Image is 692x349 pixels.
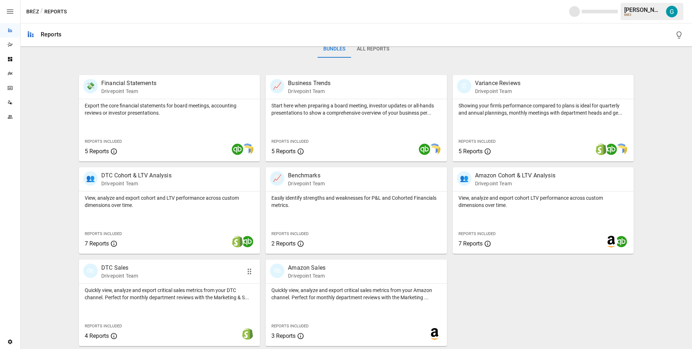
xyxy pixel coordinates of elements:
[40,7,43,16] div: /
[85,332,109,339] span: 4 Reports
[458,240,483,247] span: 7 Reports
[271,139,309,144] span: Reports Included
[271,332,296,339] span: 3 Reports
[288,171,325,180] p: Benchmarks
[85,287,254,301] p: Quickly view, analyze and export critical sales metrics from your DTC channel. Perfect for monthl...
[83,264,98,278] div: 🛍
[271,194,441,209] p: Easily identify strengths and weaknesses for P&L and Cohorted Financials metrics.
[429,143,440,155] img: smart model
[41,31,61,38] div: Reports
[232,143,243,155] img: quickbooks
[83,171,98,186] div: 👥
[458,102,628,116] p: Showing your firm's performance compared to plans is ideal for quarterly and annual plannings, mo...
[26,7,39,16] button: BRĒZ
[271,240,296,247] span: 2 Reports
[101,171,172,180] p: DTC Cohort & LTV Analysis
[666,6,678,17] img: Gavin Acres
[624,6,662,13] div: [PERSON_NAME]
[242,143,253,155] img: smart model
[270,264,284,278] div: 🛍
[101,180,172,187] p: Drivepoint Team
[101,79,156,88] p: Financial Statements
[318,40,351,58] button: Bundles
[475,180,555,187] p: Drivepoint Team
[419,143,430,155] img: quickbooks
[271,102,441,116] p: Start here when preparing a board meeting, investor updates or all-hands presentations to show a ...
[288,264,325,272] p: Amazon Sales
[242,328,253,340] img: shopify
[85,240,109,247] span: 7 Reports
[242,236,253,247] img: quickbooks
[85,324,122,328] span: Reports Included
[458,231,496,236] span: Reports Included
[475,88,520,95] p: Drivepoint Team
[271,287,441,301] p: Quickly view, analyze and export critical sales metrics from your Amazon channel. Perfect for mon...
[605,236,617,247] img: amazon
[271,324,309,328] span: Reports Included
[101,272,138,279] p: Drivepoint Team
[232,236,243,247] img: shopify
[475,79,520,88] p: Variance Reviews
[85,194,254,209] p: View, analyze and export cohort and LTV performance across custom dimensions over time.
[351,40,395,58] button: All Reports
[457,79,471,93] div: 🗓
[616,143,627,155] img: smart model
[271,231,309,236] span: Reports Included
[85,139,122,144] span: Reports Included
[85,102,254,116] p: Export the core financial statements for board meetings, accounting reviews or investor presentat...
[101,264,138,272] p: DTC Sales
[595,143,607,155] img: shopify
[662,1,682,22] button: Gavin Acres
[85,231,122,236] span: Reports Included
[85,148,109,155] span: 5 Reports
[475,171,555,180] p: Amazon Cohort & LTV Analysis
[624,13,662,17] div: BRĒZ
[429,328,440,340] img: amazon
[270,171,284,186] div: 📈
[457,171,471,186] div: 👥
[270,79,284,93] div: 📈
[271,148,296,155] span: 5 Reports
[288,180,325,187] p: Drivepoint Team
[458,139,496,144] span: Reports Included
[616,236,627,247] img: quickbooks
[288,272,325,279] p: Drivepoint Team
[83,79,98,93] div: 💸
[458,194,628,209] p: View, analyze and export cohort LTV performance across custom dimensions over time.
[288,79,331,88] p: Business Trends
[458,148,483,155] span: 5 Reports
[288,88,331,95] p: Drivepoint Team
[101,88,156,95] p: Drivepoint Team
[605,143,617,155] img: quickbooks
